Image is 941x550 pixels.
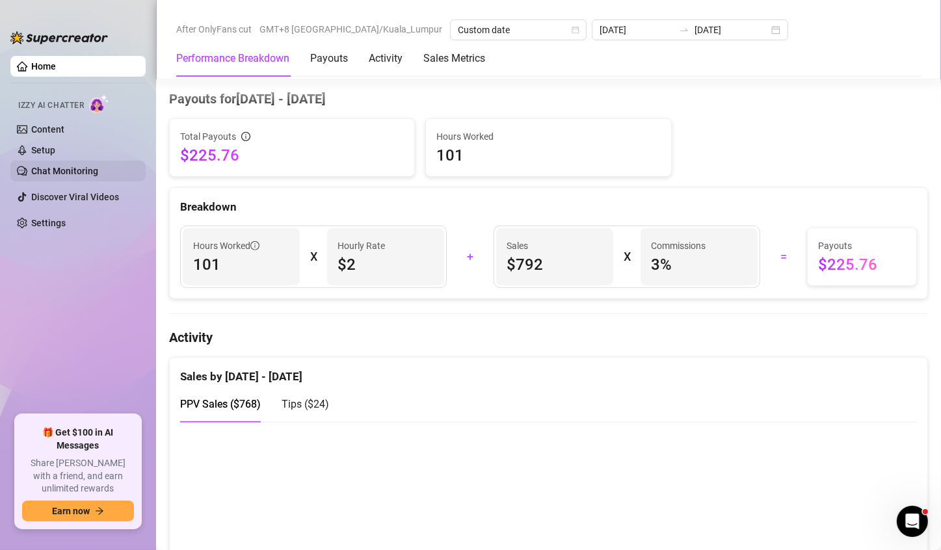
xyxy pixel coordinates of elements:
[31,218,66,228] a: Settings
[572,26,579,34] span: calendar
[180,145,404,166] span: $225.76
[338,239,385,253] article: Hourly Rate
[436,129,660,144] span: Hours Worked
[169,328,928,347] h4: Activity
[282,398,329,410] span: Tips ( $24 )
[22,501,134,521] button: Earn nowarrow-right
[176,20,252,39] span: After OnlyFans cut
[22,426,134,452] span: 🎁 Get $100 in AI Messages
[600,23,674,37] input: Start date
[423,51,485,66] div: Sales Metrics
[95,506,104,516] span: arrow-right
[31,124,64,135] a: Content
[818,239,906,253] span: Payouts
[897,506,928,537] iframe: Intercom live chat
[458,20,579,40] span: Custom date
[768,246,799,267] div: =
[310,51,348,66] div: Payouts
[193,239,259,253] span: Hours Worked
[818,254,906,275] span: $225.76
[436,145,660,166] span: 101
[89,94,109,113] img: AI Chatter
[180,398,261,410] span: PPV Sales ( $768 )
[180,198,917,216] div: Breakdown
[241,132,250,141] span: info-circle
[310,246,317,267] div: X
[176,51,289,66] div: Performance Breakdown
[369,51,403,66] div: Activity
[31,61,56,72] a: Home
[651,254,747,275] span: 3 %
[31,145,55,155] a: Setup
[250,241,259,250] span: info-circle
[10,31,108,44] img: logo-BBDzfeDw.svg
[624,246,630,267] div: X
[18,99,84,112] span: Izzy AI Chatter
[695,23,769,37] input: End date
[507,239,603,253] span: Sales
[180,358,917,386] div: Sales by [DATE] - [DATE]
[31,166,98,176] a: Chat Monitoring
[259,20,442,39] span: GMT+8 [GEOGRAPHIC_DATA]/Kuala_Lumpur
[169,90,928,108] h4: Payouts for [DATE] - [DATE]
[679,25,689,35] span: to
[455,246,486,267] div: +
[507,254,603,275] span: $792
[31,192,119,202] a: Discover Viral Videos
[679,25,689,35] span: swap-right
[651,239,706,253] article: Commissions
[180,129,236,144] span: Total Payouts
[193,254,289,275] span: 101
[338,254,434,275] span: $2
[22,457,134,495] span: Share [PERSON_NAME] with a friend, and earn unlimited rewards
[52,506,90,516] span: Earn now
